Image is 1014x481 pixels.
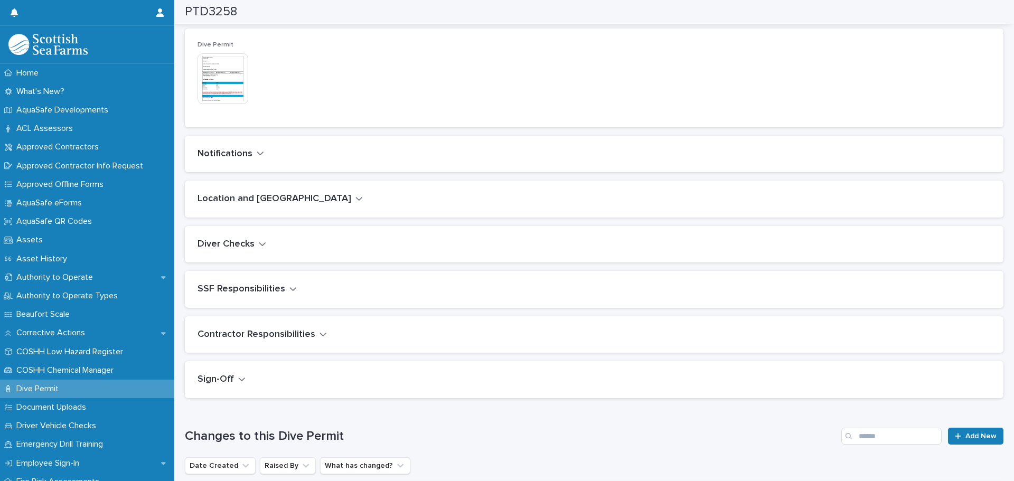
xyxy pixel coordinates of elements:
p: AquaSafe Developments [12,105,117,115]
p: Asset History [12,254,76,264]
span: Dive Permit [198,42,233,48]
p: Corrective Actions [12,328,93,338]
button: Raised By [260,457,316,474]
p: Approved Contractor Info Request [12,161,152,171]
p: COSHH Chemical Manager [12,365,122,375]
h2: Notifications [198,148,252,160]
button: Diver Checks [198,239,266,250]
h2: Diver Checks [198,239,255,250]
h2: SSF Responsibilities [198,284,285,295]
p: ACL Assessors [12,124,81,134]
p: Approved Offline Forms [12,180,112,190]
button: Sign-Off [198,374,246,385]
button: Contractor Responsibilities [198,329,327,341]
img: bPIBxiqnSb2ggTQWdOVV [8,34,88,55]
p: Home [12,68,47,78]
h2: PTD3258 [185,4,237,20]
button: Notifications [198,148,264,160]
input: Search [841,428,942,445]
p: Emergency Drill Training [12,439,111,449]
p: COSHH Low Hazard Register [12,347,132,357]
p: Driver Vehicle Checks [12,421,105,431]
h1: Changes to this Dive Permit [185,429,837,444]
button: Date Created [185,457,256,474]
h2: Contractor Responsibilities [198,329,315,341]
button: Location and [GEOGRAPHIC_DATA] [198,193,363,205]
h2: Location and [GEOGRAPHIC_DATA] [198,193,351,205]
p: AquaSafe QR Codes [12,216,100,227]
p: Approved Contractors [12,142,107,152]
p: Document Uploads [12,402,95,412]
span: Add New [965,432,997,440]
p: Dive Permit [12,384,67,394]
button: SSF Responsibilities [198,284,297,295]
p: What's New? [12,87,73,97]
h2: Sign-Off [198,374,234,385]
button: What has changed? [320,457,410,474]
p: AquaSafe eForms [12,198,90,208]
p: Assets [12,235,51,245]
p: Authority to Operate Types [12,291,126,301]
p: Authority to Operate [12,272,101,282]
p: Employee Sign-In [12,458,88,468]
p: Beaufort Scale [12,309,78,319]
a: Add New [948,428,1003,445]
